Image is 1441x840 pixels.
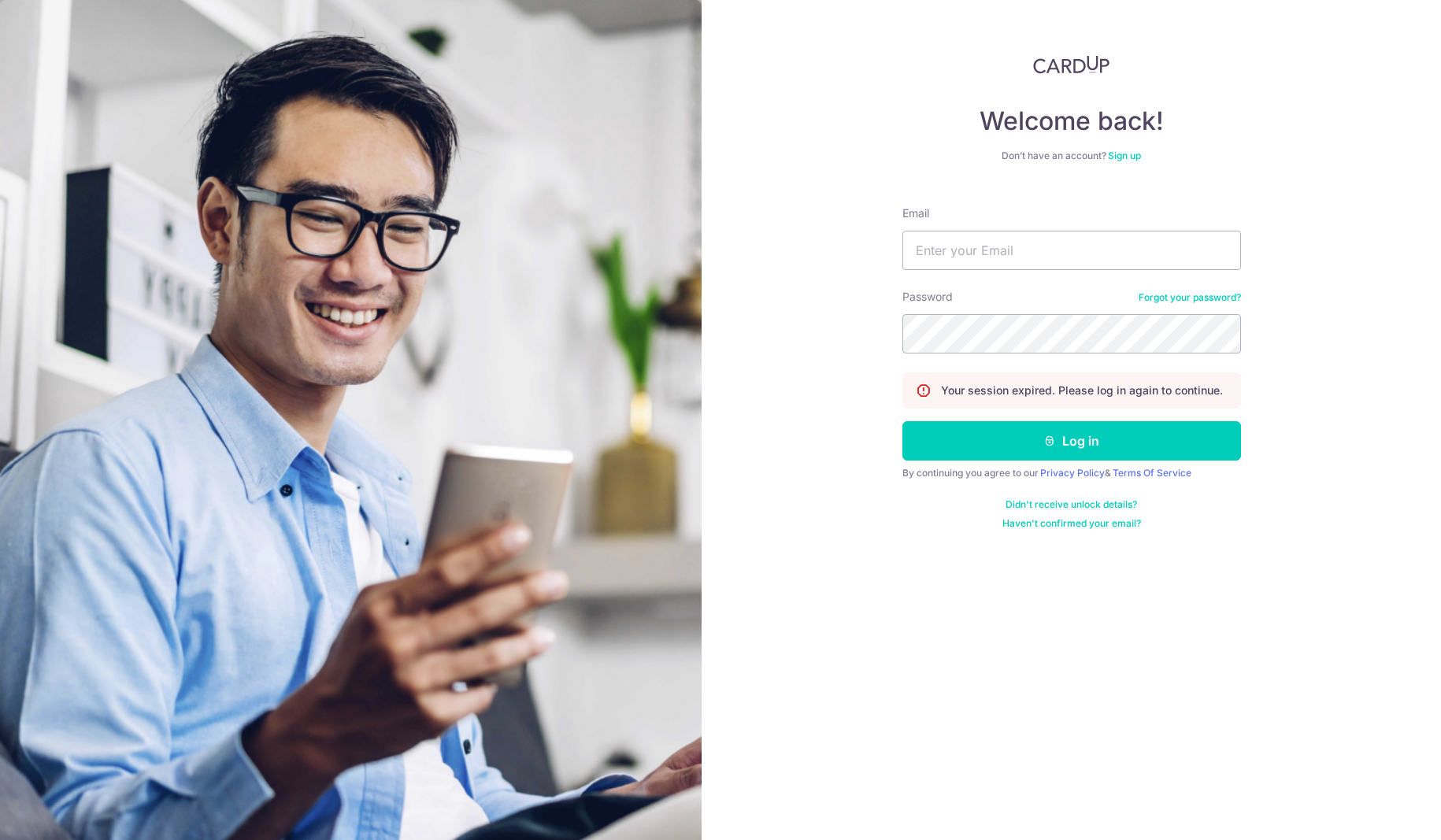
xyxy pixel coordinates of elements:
a: Privacy Policy [1040,467,1105,479]
a: Didn't receive unlock details? [1006,498,1137,511]
a: Terms Of Service [1113,467,1191,479]
label: Password [902,289,953,305]
h4: Welcome back! [902,105,1241,137]
img: CardUp Logo [1033,55,1110,74]
a: Forgot your password? [1139,291,1241,304]
a: Haven't confirmed your email? [1002,517,1141,530]
div: Don’t have an account? [902,150,1241,162]
p: Your session expired. Please log in again to continue. [941,383,1223,398]
button: Log in [902,421,1241,461]
input: Enter your Email [902,231,1241,270]
label: Email [902,205,929,221]
a: Sign up [1108,150,1141,161]
div: By continuing you agree to our & [902,467,1241,479]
